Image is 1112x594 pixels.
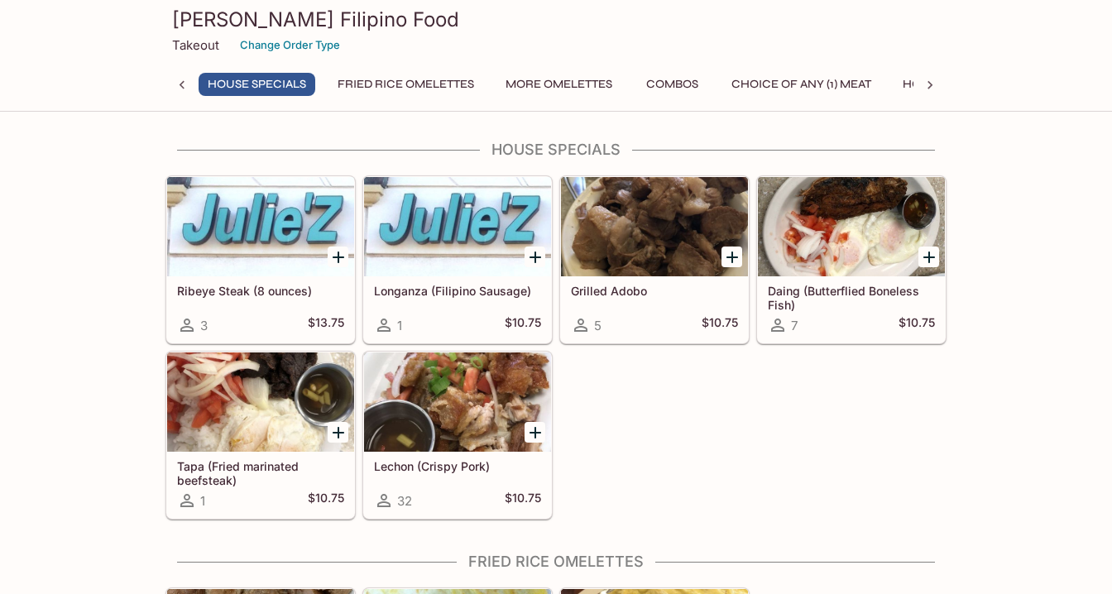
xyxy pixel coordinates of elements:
[363,352,552,519] a: Lechon (Crispy Pork)32$10.75
[505,491,541,510] h5: $10.75
[374,459,541,473] h5: Lechon (Crispy Pork)
[165,553,947,571] h4: Fried Rice Omelettes
[232,32,347,58] button: Change Order Type
[496,73,621,96] button: More Omelettes
[172,7,940,32] h3: [PERSON_NAME] Filipino Food
[757,176,946,343] a: Daing (Butterflied Boneless Fish)7$10.75
[560,176,749,343] a: Grilled Adobo5$10.75
[722,73,880,96] button: Choice of Any (1) Meat
[328,73,483,96] button: Fried Rice Omelettes
[635,73,709,96] button: Combos
[308,491,344,510] h5: $10.75
[328,247,348,267] button: Add Ribeye Steak (8 ounces)
[172,37,219,53] p: Takeout
[177,284,344,298] h5: Ribeye Steak (8 ounces)
[525,422,545,443] button: Add Lechon (Crispy Pork)
[364,352,551,452] div: Lechon (Crispy Pork)
[397,318,402,333] span: 1
[166,176,355,343] a: Ribeye Steak (8 ounces)3$13.75
[768,284,935,311] h5: Daing (Butterflied Boneless Fish)
[721,247,742,267] button: Add Grilled Adobo
[894,73,975,96] button: Hotcakes
[199,73,315,96] button: House Specials
[374,284,541,298] h5: Longanza (Filipino Sausage)
[364,177,551,276] div: Longanza (Filipino Sausage)
[167,352,354,452] div: Tapa (Fried marinated beefsteak)
[571,284,738,298] h5: Grilled Adobo
[165,141,947,159] h4: House Specials
[166,352,355,519] a: Tapa (Fried marinated beefsteak)1$10.75
[594,318,602,333] span: 5
[328,422,348,443] button: Add Tapa (Fried marinated beefsteak)
[918,247,939,267] button: Add Daing (Butterflied Boneless Fish)
[200,493,205,509] span: 1
[363,176,552,343] a: Longanza (Filipino Sausage)1$10.75
[308,315,344,335] h5: $13.75
[702,315,738,335] h5: $10.75
[200,318,208,333] span: 3
[561,177,748,276] div: Grilled Adobo
[758,177,945,276] div: Daing (Butterflied Boneless Fish)
[177,459,344,486] h5: Tapa (Fried marinated beefsteak)
[525,247,545,267] button: Add Longanza (Filipino Sausage)
[791,318,798,333] span: 7
[505,315,541,335] h5: $10.75
[167,177,354,276] div: Ribeye Steak (8 ounces)
[397,493,412,509] span: 32
[899,315,935,335] h5: $10.75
